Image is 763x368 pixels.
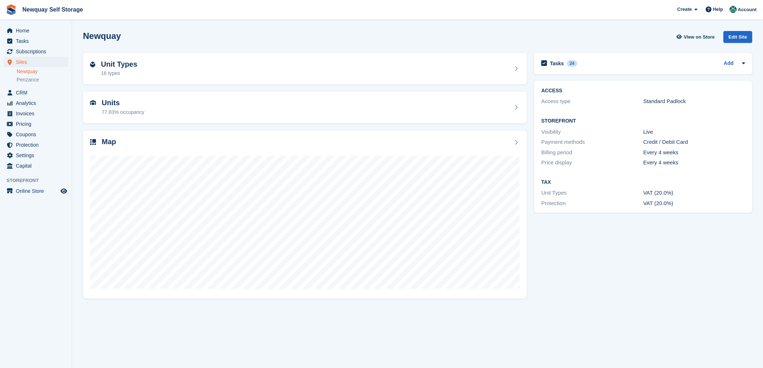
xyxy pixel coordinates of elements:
[16,186,59,196] span: Online Store
[4,161,68,171] a: menu
[541,159,643,167] div: Price display
[541,97,643,106] div: Access type
[16,88,59,98] span: CRM
[4,140,68,150] a: menu
[101,60,137,68] h2: Unit Types
[738,6,757,13] span: Account
[4,46,68,57] a: menu
[541,128,643,136] div: Visibility
[83,130,527,299] a: Map
[4,57,68,67] a: menu
[16,119,59,129] span: Pricing
[4,26,68,36] a: menu
[541,199,643,208] div: Protection
[16,26,59,36] span: Home
[724,59,733,68] a: Add
[550,60,564,67] h2: Tasks
[643,128,745,136] div: Live
[16,161,59,171] span: Capital
[643,159,745,167] div: Every 4 weeks
[83,31,121,41] h2: Newquay
[643,189,745,197] div: VAT (20.0%)
[643,199,745,208] div: VAT (20.0%)
[102,99,144,107] h2: Units
[541,189,643,197] div: Unit Types
[4,186,68,196] a: menu
[102,138,116,146] h2: Map
[19,4,86,15] a: Newquay Self Storage
[16,150,59,160] span: Settings
[16,129,59,139] span: Coupons
[643,148,745,157] div: Every 4 weeks
[90,139,96,145] img: map-icn-33ee37083ee616e46c38cad1a60f524a97daa1e2b2c8c0bc3eb3415660979fc1.svg
[675,31,718,43] a: View on Store
[541,148,643,157] div: Billing period
[729,6,737,13] img: JON
[83,92,527,123] a: Units 77.83% occupancy
[684,34,715,41] span: View on Store
[541,138,643,146] div: Payment methods
[59,187,68,195] a: Preview store
[4,98,68,108] a: menu
[6,177,72,184] span: Storefront
[567,60,577,67] div: 24
[16,36,59,46] span: Tasks
[4,108,68,119] a: menu
[101,70,137,77] div: 16 types
[16,98,59,108] span: Analytics
[4,150,68,160] a: menu
[4,119,68,129] a: menu
[541,88,745,94] h2: ACCESS
[90,62,95,67] img: unit-type-icn-2b2737a686de81e16bb02015468b77c625bbabd49415b5ef34ead5e3b44a266d.svg
[83,53,527,85] a: Unit Types 16 types
[723,31,752,46] a: Edit Site
[643,138,745,146] div: Credit / Debit Card
[4,36,68,46] a: menu
[643,97,745,106] div: Standard Padlock
[723,31,752,43] div: Edit Site
[16,140,59,150] span: Protection
[16,57,59,67] span: Sites
[677,6,692,13] span: Create
[4,129,68,139] a: menu
[713,6,723,13] span: Help
[16,108,59,119] span: Invoices
[541,179,745,185] h2: Tax
[4,88,68,98] a: menu
[102,108,144,116] div: 77.83% occupancy
[90,100,96,105] img: unit-icn-7be61d7bf1b0ce9d3e12c5938cc71ed9869f7b940bace4675aadf7bd6d80202e.svg
[16,46,59,57] span: Subscriptions
[17,76,68,83] a: Penzance
[6,4,17,15] img: stora-icon-8386f47178a22dfd0bd8f6a31ec36ba5ce8667c1dd55bd0f319d3a0aa187defe.svg
[541,118,745,124] h2: Storefront
[17,68,68,75] a: Newquay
